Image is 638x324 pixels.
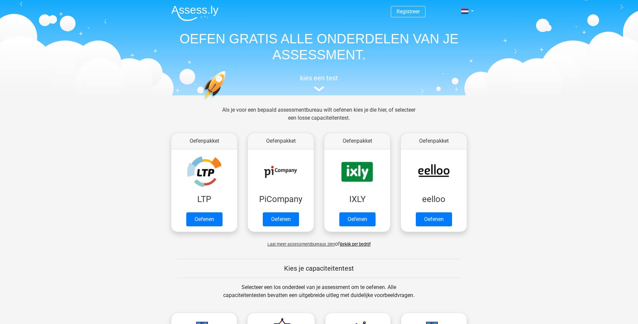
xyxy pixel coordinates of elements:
img: Assessly [171,5,219,21]
div: Selecteer een los onderdeel van je assessment om te oefenen. Alle capaciteitentesten bevatten een... [217,283,421,307]
a: Bekijk per bedrijf [340,242,371,247]
h1: OEFEN GRATIS ALLE ONDERDELEN VAN JE ASSESSMENT. [166,31,472,63]
img: oefenen [203,71,251,131]
div: Als je voor een bepaald assessmentbureau wilt oefenen kies je die hier, of selecteer een losse ca... [217,106,421,130]
h5: Kies je capaciteitentest [177,264,461,272]
img: assessment [314,86,324,91]
span: Laat meer assessmentbureaus zien [267,242,335,247]
h5: kies een test [166,74,472,82]
a: Oefenen [186,212,223,226]
div: of [166,235,472,248]
a: Oefenen [263,212,299,226]
a: Registreer [397,8,420,15]
a: Oefenen [339,212,376,226]
a: Oefenen [416,212,452,226]
a: kies een test [166,74,472,92]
